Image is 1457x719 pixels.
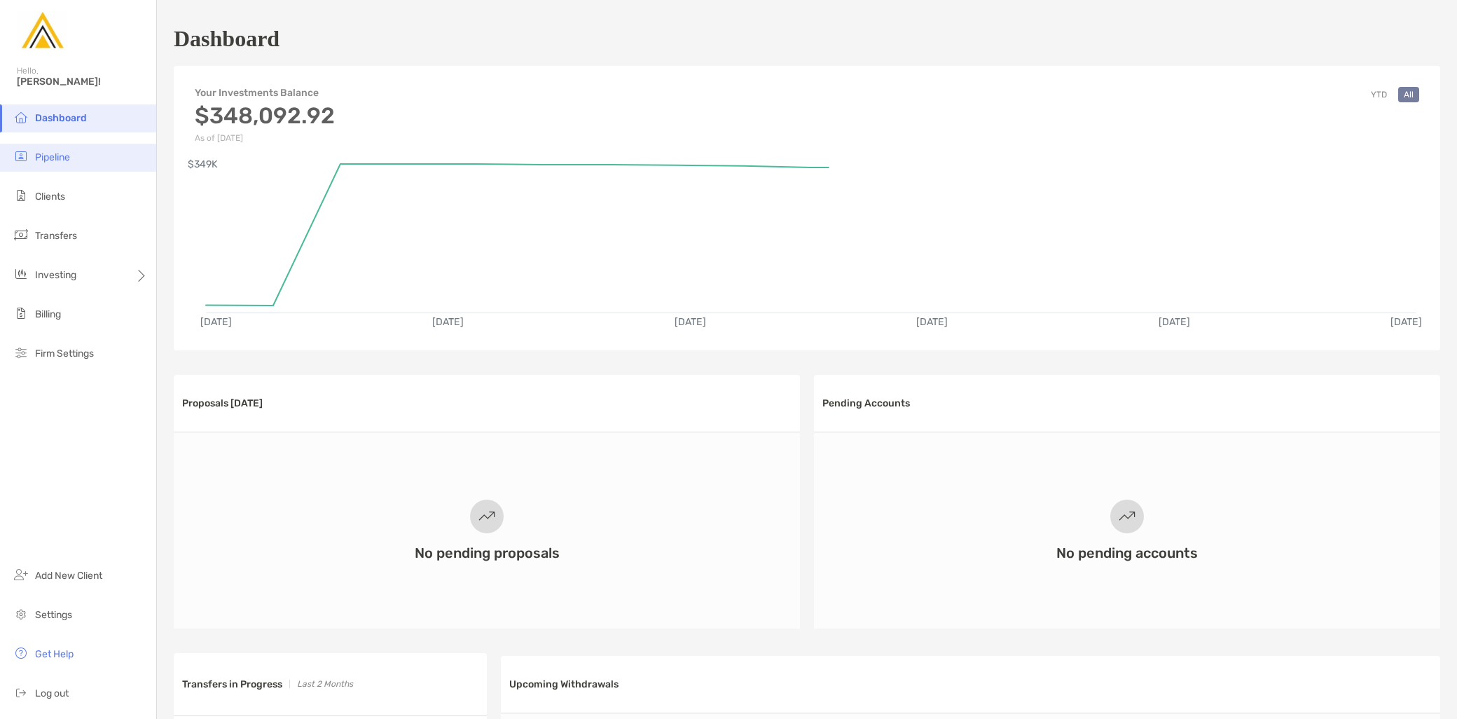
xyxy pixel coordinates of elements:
[188,158,218,170] text: $349K
[35,687,69,699] span: Log out
[35,348,94,359] span: Firm Settings
[13,684,29,701] img: logout icon
[13,305,29,322] img: billing icon
[1390,316,1422,328] text: [DATE]
[195,87,335,99] h4: Your Investments Balance
[1159,316,1190,328] text: [DATE]
[916,316,948,328] text: [DATE]
[35,112,87,124] span: Dashboard
[195,133,335,143] p: As of [DATE]
[1365,87,1393,102] button: YTD
[35,269,76,281] span: Investing
[200,316,232,328] text: [DATE]
[182,678,282,690] h3: Transfers in Progress
[35,230,77,242] span: Transfers
[13,566,29,583] img: add_new_client icon
[13,109,29,125] img: dashboard icon
[195,102,335,129] h3: $348,092.92
[17,76,148,88] span: [PERSON_NAME]!
[35,308,61,320] span: Billing
[297,676,353,693] p: Last 2 Months
[35,609,72,621] span: Settings
[509,678,619,690] h3: Upcoming Withdrawals
[13,148,29,165] img: pipeline icon
[35,570,102,582] span: Add New Client
[1056,545,1198,561] h3: No pending accounts
[174,26,279,52] h1: Dashboard
[432,316,464,328] text: [DATE]
[13,266,29,282] img: investing icon
[35,151,70,163] span: Pipeline
[13,344,29,361] img: firm-settings icon
[13,645,29,662] img: get-help icon
[17,6,67,56] img: Zoe Logo
[1398,87,1419,102] button: All
[35,191,65,203] span: Clients
[13,226,29,243] img: transfers icon
[35,648,74,660] span: Get Help
[675,316,706,328] text: [DATE]
[13,187,29,204] img: clients icon
[182,397,263,409] h3: Proposals [DATE]
[13,605,29,622] img: settings icon
[415,545,560,561] h3: No pending proposals
[822,397,910,409] h3: Pending Accounts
